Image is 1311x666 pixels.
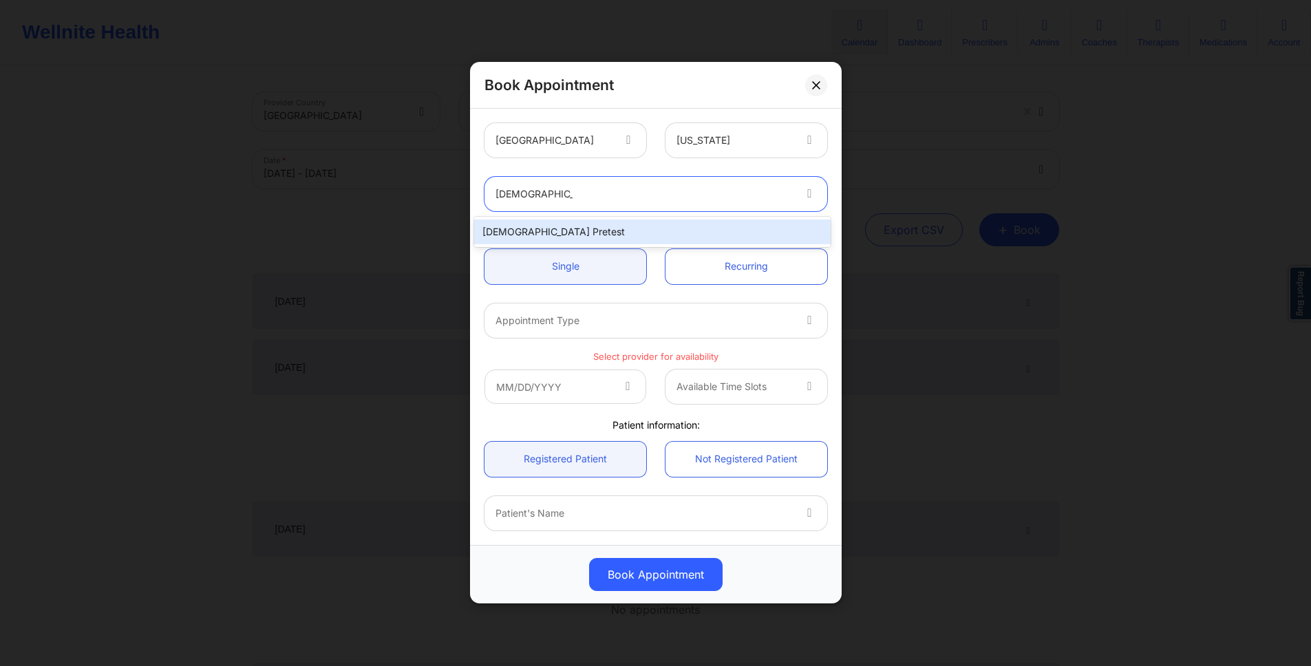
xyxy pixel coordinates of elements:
[484,76,614,94] h2: Book Appointment
[475,418,837,432] div: Patient information:
[589,559,723,592] button: Book Appointment
[484,350,827,363] p: Select provider for availability
[474,219,831,244] div: [DEMOGRAPHIC_DATA] pretest
[484,369,646,404] input: MM/DD/YYYY
[676,123,793,158] div: [US_STATE]
[484,249,646,284] a: Single
[475,226,837,239] div: Appointment information:
[484,442,646,477] a: Registered Patient
[665,249,827,284] a: Recurring
[665,442,827,477] a: Not Registered Patient
[495,123,612,158] div: [GEOGRAPHIC_DATA]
